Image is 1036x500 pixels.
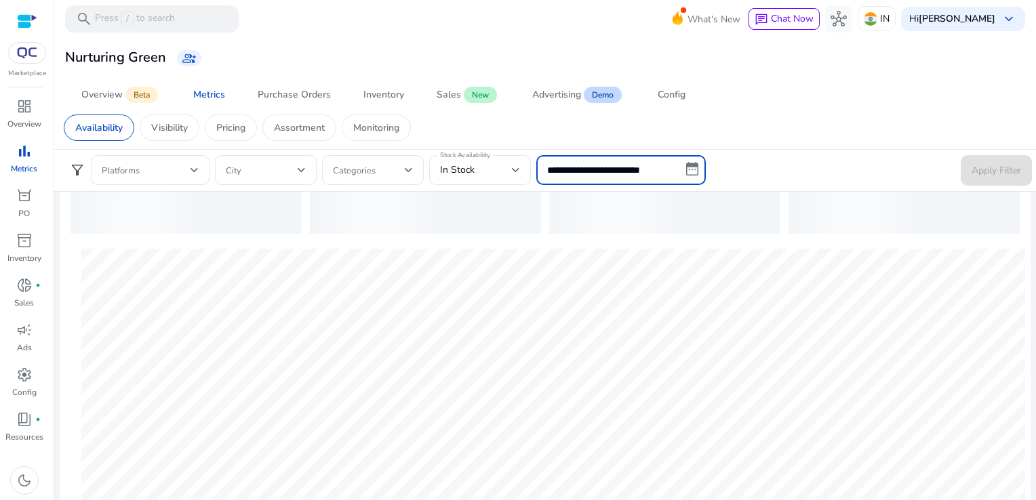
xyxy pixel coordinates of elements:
div: Overview [81,90,123,100]
span: settings [16,367,33,383]
div: Inventory [363,90,404,100]
span: bar_chart [16,143,33,159]
div: Advertising [532,90,581,100]
div: loading [71,149,302,234]
p: Press to search [95,12,175,26]
span: keyboard_arrow_down [1001,11,1017,27]
span: Chat Now [771,12,814,25]
span: In Stock [440,163,475,176]
span: dark_mode [16,472,33,488]
p: Pricing [216,121,245,135]
p: PO [18,207,30,220]
span: chat [755,13,768,26]
span: orders [16,188,33,204]
img: in.svg [864,12,877,26]
p: Hi [909,14,995,24]
span: filter_alt [69,162,85,178]
span: New [464,87,497,103]
span: hub [831,11,847,27]
div: loading [549,149,780,234]
div: Config [658,90,685,100]
p: Resources [5,431,43,443]
p: Config [12,386,37,398]
p: Sales [14,297,34,309]
span: Demo [584,87,622,103]
p: Availability [75,121,123,135]
a: group_add [177,50,201,66]
span: group_add [182,51,196,65]
p: Overview [7,118,41,130]
h3: Nurturing Green [65,49,166,66]
div: Purchase Orders [258,90,331,100]
span: book_4 [16,411,33,428]
div: loading [310,149,541,234]
img: QC-logo.svg [15,47,39,58]
p: IN [880,7,890,30]
span: / [121,12,134,26]
button: hub [825,5,852,33]
span: inventory_2 [16,232,33,249]
span: dashboard [16,98,33,114]
b: [PERSON_NAME] [919,12,995,25]
span: What's New [688,7,740,31]
p: Marketplace [8,68,46,79]
p: Metrics [11,163,37,175]
span: Beta [125,87,158,103]
button: chatChat Now [749,8,820,30]
span: campaign [16,322,33,338]
p: Visibility [151,121,188,135]
span: fiber_manual_record [35,417,41,422]
p: Monitoring [353,121,399,135]
div: Metrics [193,90,225,100]
span: donut_small [16,277,33,293]
p: Assortment [274,121,325,135]
div: loading [789,149,1020,234]
mat-label: Stock Availability [440,150,490,160]
div: Sales [437,90,461,100]
span: fiber_manual_record [35,283,41,288]
p: Inventory [7,252,41,264]
p: Ads [17,341,32,354]
span: search [76,11,92,27]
